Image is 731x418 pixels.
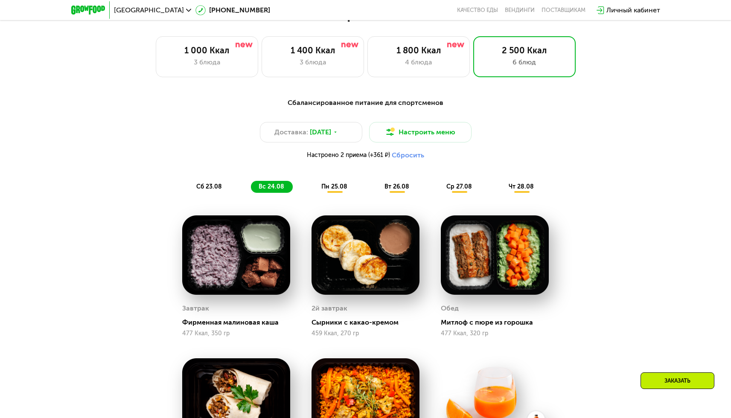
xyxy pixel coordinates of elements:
div: 1 800 Ккал [376,45,461,55]
div: Заказать [641,372,714,389]
span: сб 23.08 [196,183,222,190]
div: 1 000 Ккал [165,45,249,55]
a: Качество еды [457,7,498,14]
button: Настроить меню [369,122,472,142]
div: 477 Ккал, 320 гр [441,330,549,337]
span: чт 28.08 [509,183,534,190]
span: Доставка: [274,127,308,137]
div: Завтрак [182,302,209,315]
div: Личный кабинет [606,5,660,15]
span: вс 24.08 [259,183,284,190]
span: вт 26.08 [384,183,409,190]
div: 459 Ккал, 270 гр [312,330,419,337]
div: 3 блюда [165,57,249,67]
div: Сырники с какао-кремом [312,318,426,327]
div: 1 400 Ккал [271,45,355,55]
div: 3 блюда [271,57,355,67]
span: пн 25.08 [321,183,347,190]
span: [DATE] [310,127,331,137]
div: 477 Ккал, 350 гр [182,330,290,337]
span: Настроено 2 приема (+361 ₽) [307,152,390,158]
div: 4 блюда [376,57,461,67]
div: Фирменная малиновая каша [182,318,297,327]
a: Вендинги [505,7,535,14]
div: 2 500 Ккал [482,45,567,55]
div: Обед [441,302,459,315]
a: [PHONE_NUMBER] [195,5,270,15]
div: 2й завтрак [312,302,347,315]
div: Сбалансированное питание для спортсменов [113,98,618,108]
div: 6 блюд [482,57,567,67]
span: ср 27.08 [446,183,472,190]
span: [GEOGRAPHIC_DATA] [114,7,184,14]
button: Сбросить [392,151,424,160]
div: Митлоф с пюре из горошка [441,318,556,327]
div: поставщикам [542,7,585,14]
